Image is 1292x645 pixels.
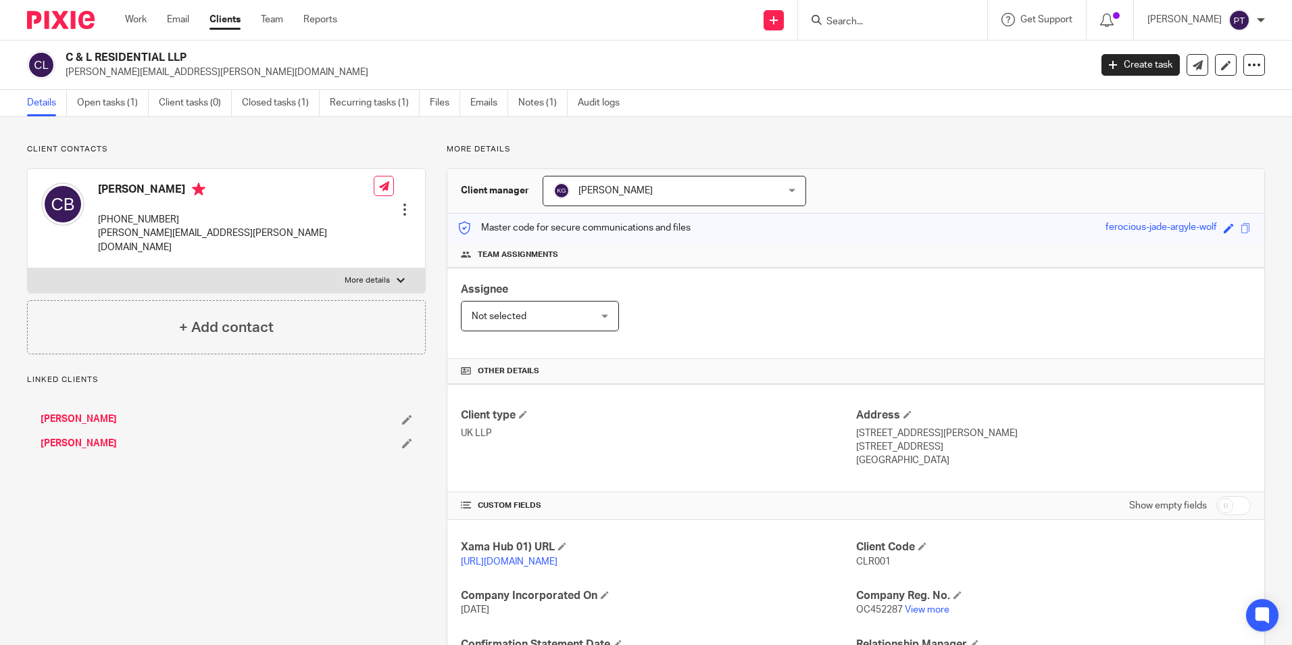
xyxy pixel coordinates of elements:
[209,13,241,26] a: Clients
[470,90,508,116] a: Emails
[472,312,526,321] span: Not selected
[430,90,460,116] a: Files
[66,51,878,65] h2: C & L RESIDENTIAL LLP
[41,412,117,426] a: [PERSON_NAME]
[1105,220,1217,236] div: ferocious-jade-argyle-wolf
[461,557,557,567] a: [URL][DOMAIN_NAME]
[41,183,84,226] img: svg%3E
[261,13,283,26] a: Team
[856,557,891,567] span: CLR001
[1228,9,1250,31] img: svg%3E
[856,440,1251,454] p: [STREET_ADDRESS]
[856,605,903,615] span: OC452287
[27,375,426,385] p: Linked clients
[1101,54,1180,76] a: Create task
[27,11,95,29] img: Pixie
[98,213,374,226] p: [PHONE_NUMBER]
[41,437,117,450] a: [PERSON_NAME]
[167,13,189,26] a: Email
[461,500,855,511] h4: CUSTOM FIELDS
[553,183,570,199] img: svg%3E
[179,317,274,338] h4: + Add contact
[27,144,426,155] p: Client contacts
[1020,15,1072,24] span: Get Support
[303,13,337,26] a: Reports
[578,186,653,195] span: [PERSON_NAME]
[856,589,1251,603] h4: Company Reg. No.
[518,90,568,116] a: Notes (1)
[461,284,508,295] span: Assignee
[461,540,855,554] h4: Xama Hub 01) URL
[125,13,147,26] a: Work
[345,275,390,286] p: More details
[66,66,1081,79] p: [PERSON_NAME][EMAIL_ADDRESS][PERSON_NAME][DOMAIN_NAME]
[1147,13,1222,26] p: [PERSON_NAME]
[478,366,539,377] span: Other details
[856,427,1251,440] p: [STREET_ADDRESS][PERSON_NAME]
[77,90,149,116] a: Open tasks (1)
[457,221,691,235] p: Master code for secure communications and files
[447,144,1265,155] p: More details
[27,90,67,116] a: Details
[856,454,1251,467] p: [GEOGRAPHIC_DATA]
[856,408,1251,423] h4: Address
[461,408,855,423] h4: Client type
[98,183,374,199] h4: [PERSON_NAME]
[159,90,232,116] a: Client tasks (0)
[825,16,947,28] input: Search
[578,90,630,116] a: Audit logs
[98,226,374,254] p: [PERSON_NAME][EMAIL_ADDRESS][PERSON_NAME][DOMAIN_NAME]
[478,249,558,260] span: Team assignments
[461,605,489,615] span: [DATE]
[461,427,855,440] p: UK LLP
[905,605,949,615] a: View more
[192,183,205,196] i: Primary
[856,540,1251,554] h4: Client Code
[461,184,529,197] h3: Client manager
[27,51,55,79] img: svg%3E
[242,90,320,116] a: Closed tasks (1)
[330,90,420,116] a: Recurring tasks (1)
[461,589,855,603] h4: Company Incorporated On
[1129,499,1207,512] label: Show empty fields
